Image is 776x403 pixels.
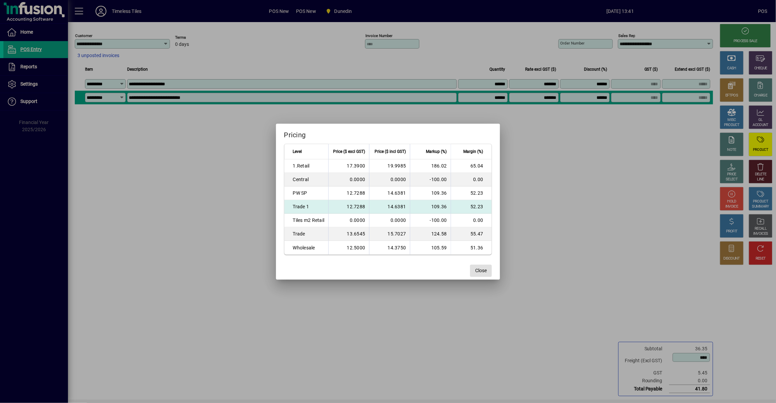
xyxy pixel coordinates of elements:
td: 51.36 [451,241,492,255]
td: 12.5000 [328,241,369,255]
td: 52.23 [451,200,492,214]
td: 0.00 [451,214,492,227]
td: -100.00 [410,173,451,187]
td: 105.59 [410,241,451,255]
td: 12.7288 [328,187,369,200]
h2: Pricing [276,124,500,143]
td: 17.3900 [328,159,369,173]
td: 52.23 [451,187,492,200]
td: 13.6545 [328,227,369,241]
td: 0.0000 [328,173,369,187]
td: 55.47 [451,227,492,241]
td: 12.7288 [328,200,369,214]
td: -100.00 [410,214,451,227]
span: Price ($ incl GST) [375,148,406,155]
td: PW SP [284,187,329,200]
td: 65.04 [451,159,492,173]
td: 186.02 [410,159,451,173]
span: Markup (%) [426,148,447,155]
td: 14.6381 [369,187,410,200]
td: 0.00 [451,173,492,187]
td: 14.3750 [369,241,410,255]
td: 0.0000 [369,173,410,187]
td: 19.9985 [369,159,410,173]
td: Central [284,173,329,187]
td: Tiles m2 Retail [284,214,329,227]
button: Close [470,265,492,277]
td: 0.0000 [369,214,410,227]
td: 109.36 [410,200,451,214]
td: 14.6381 [369,200,410,214]
td: 109.36 [410,187,451,200]
td: 124.58 [410,227,451,241]
span: Price ($ excl GST) [333,148,365,155]
span: Level [293,148,302,155]
span: Close [475,267,487,274]
td: Trade [284,227,329,241]
td: 0.0000 [328,214,369,227]
td: Wholesale [284,241,329,255]
td: 1.Retail [284,159,329,173]
span: Margin (%) [463,148,483,155]
td: 15.7027 [369,227,410,241]
td: Trade 1 [284,200,329,214]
